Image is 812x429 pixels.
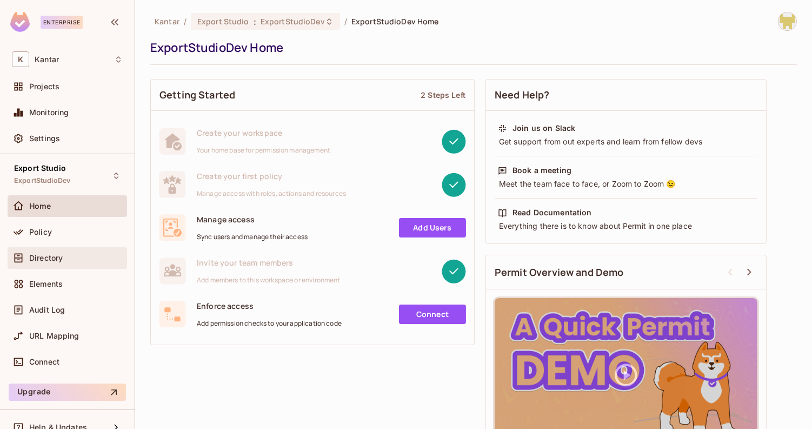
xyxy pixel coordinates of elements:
[197,233,308,241] span: Sync users and manage their access
[498,136,754,147] div: Get support from out experts and learn from fellow devs
[261,16,325,27] span: ExportStudioDev
[421,90,465,100] div: 2 Steps Left
[351,16,439,27] span: ExportStudioDev Home
[344,16,347,27] li: /
[155,16,179,27] span: the active workspace
[399,305,466,324] a: Connect
[29,134,60,143] span: Settings
[29,306,65,314] span: Audit Log
[184,16,187,27] li: /
[513,207,592,218] div: Read Documentation
[197,276,341,285] span: Add members to this workspace or environment
[29,228,52,236] span: Policy
[498,179,754,189] div: Meet the team face to face, or Zoom to Zoom 😉
[159,88,235,102] span: Getting Started
[29,202,51,210] span: Home
[29,332,79,340] span: URL Mapping
[399,218,466,237] a: Add Users
[495,88,550,102] span: Need Help?
[29,82,59,91] span: Projects
[10,12,30,32] img: SReyMgAAAABJRU5ErkJggg==
[197,214,308,225] span: Manage access
[14,176,70,185] span: ExportStudioDev
[197,16,249,27] span: Export Studio
[495,266,624,279] span: Permit Overview and Demo
[12,51,29,67] span: K
[197,319,342,328] span: Add permission checks to your application code
[29,108,69,117] span: Monitoring
[253,17,257,26] span: :
[197,146,330,155] span: Your home base for permission management
[513,165,571,176] div: Book a meeting
[197,128,330,138] span: Create your workspace
[29,280,63,288] span: Elements
[35,55,59,64] span: Workspace: Kantar
[498,221,754,232] div: Everything there is to know about Permit in one place
[29,358,59,366] span: Connect
[150,39,791,56] div: ExportStudioDev Home
[9,384,126,401] button: Upgrade
[197,258,341,268] span: Invite your team members
[14,164,66,173] span: Export Studio
[41,16,83,29] div: Enterprise
[197,189,346,198] span: Manage access with roles, actions and resources
[197,301,342,311] span: Enforce access
[513,123,575,134] div: Join us on Slack
[29,254,63,262] span: Directory
[197,171,346,181] span: Create your first policy
[778,12,796,30] img: Girishankar.VP@kantar.com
